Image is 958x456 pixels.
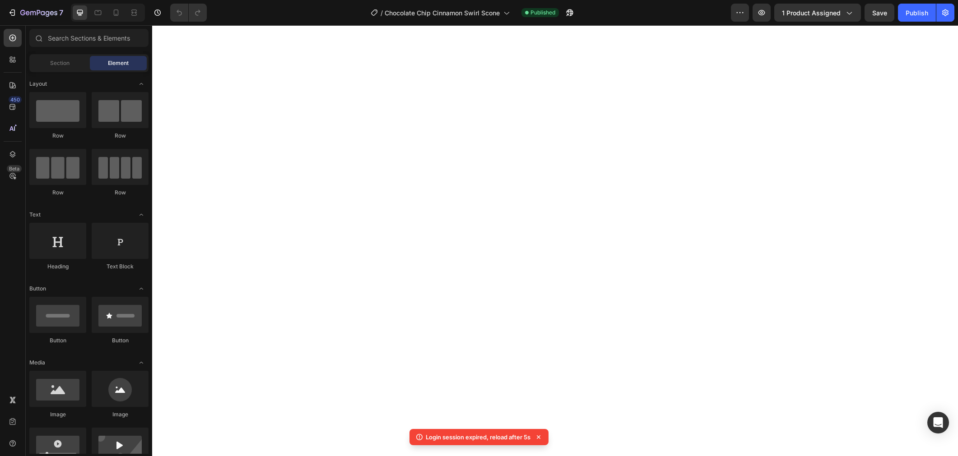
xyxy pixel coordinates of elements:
div: Beta [7,165,22,172]
div: Button [29,336,86,345]
button: Save [865,4,894,22]
p: 7 [59,7,63,18]
span: 1 product assigned [782,8,841,18]
span: Media [29,359,45,367]
iframe: Design area [152,25,958,456]
div: Row [92,189,149,197]
button: 7 [4,4,67,22]
div: Publish [906,8,928,18]
div: Row [92,132,149,140]
span: Save [872,9,887,17]
span: Element [108,59,129,67]
span: Toggle open [134,281,149,296]
span: Toggle open [134,355,149,370]
div: Image [29,410,86,419]
div: Open Intercom Messenger [927,412,949,433]
div: Button [92,336,149,345]
div: Text Block [92,263,149,271]
span: Text [29,211,41,219]
span: Published [530,9,555,17]
button: 1 product assigned [774,4,861,22]
div: Undo/Redo [170,4,207,22]
span: Button [29,285,46,293]
div: Row [29,132,86,140]
span: Layout [29,80,47,88]
span: Section [50,59,70,67]
div: Row [29,189,86,197]
span: / [381,8,383,18]
div: Heading [29,263,86,271]
span: Chocolate Chip Cinnamon Swirl Scone [385,8,500,18]
div: 450 [9,96,22,103]
p: Login session expired, reload after 5s [426,433,530,442]
div: Image [92,410,149,419]
button: Publish [898,4,936,22]
span: Toggle open [134,77,149,91]
input: Search Sections & Elements [29,29,149,47]
span: Toggle open [134,207,149,222]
